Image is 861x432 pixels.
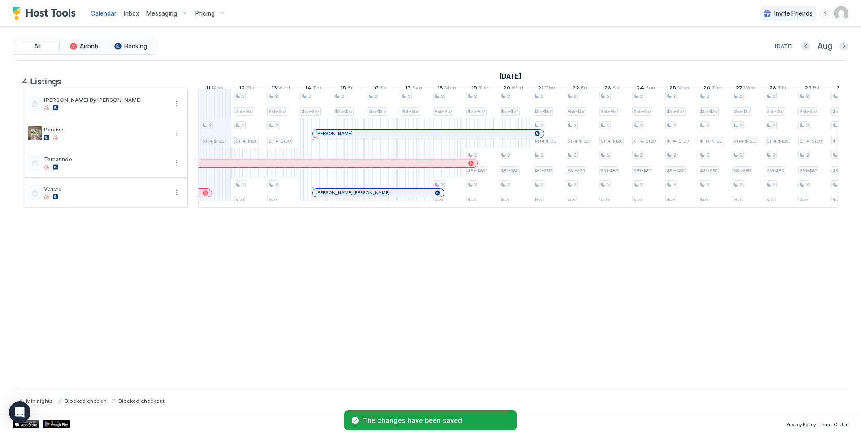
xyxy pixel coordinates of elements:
span: 16 [373,84,378,94]
span: $114-$120 [269,138,291,144]
span: $81-$85 [700,168,717,174]
span: 2 [739,93,742,99]
span: 2 [607,122,609,128]
span: $52 [700,197,708,203]
a: August 14, 2025 [303,83,325,96]
span: Thu [313,84,323,94]
button: Booking [108,40,153,52]
span: Airbnb [80,42,98,50]
span: Blocked checkout [118,397,165,404]
span: 2 [640,152,643,158]
a: August 13, 2025 [269,83,292,96]
span: Tamarindo [44,156,168,162]
span: Min nights [26,397,53,404]
span: $114-$120 [634,138,656,144]
div: Open Intercom Messenger [9,401,30,423]
span: Messaging [146,9,177,17]
span: 2 [739,152,742,158]
span: Blocked checkin [65,397,107,404]
span: 2 [640,122,643,128]
span: $81-$85 [468,168,485,174]
span: $81-$85 [501,168,518,174]
span: $114-$120 [235,138,257,144]
span: Calendar [91,9,117,17]
span: $81-$85 [833,168,850,174]
span: 29 [804,84,812,94]
button: Airbnb [61,40,106,52]
a: August 17, 2025 [403,83,424,96]
span: [PERSON_NAME] [316,131,352,136]
span: $114-$120 [202,138,224,144]
span: Mon [212,84,223,94]
span: $52 [534,197,542,203]
span: Fri [581,84,587,94]
span: Paraiso [44,126,168,133]
span: 2 [773,122,775,128]
a: August 1, 2025 [497,70,523,83]
span: $55-$57 [733,109,751,114]
span: $52 [733,197,741,203]
span: $81-$85 [800,168,817,174]
span: 23 [604,84,611,94]
a: August 16, 2025 [370,83,391,96]
span: $55-$57 [401,109,419,114]
span: $114-$120 [700,138,722,144]
button: [DATE] [774,41,794,52]
a: August 24, 2025 [634,83,657,96]
span: 25 [669,84,676,94]
span: 2 [773,93,775,99]
span: 2 [540,93,543,99]
span: 2 [441,93,444,99]
span: $55-$57 [435,109,452,114]
span: 2 [773,182,775,188]
span: The changes have been saved [362,416,509,425]
span: 21 [538,84,544,94]
span: 2 [574,152,576,158]
span: 2 [773,152,775,158]
span: All [34,42,41,50]
span: Wed [512,84,523,94]
span: $81-$85 [634,168,651,174]
span: Wed [278,84,290,94]
span: 28 [769,84,776,94]
span: 2 [706,122,709,128]
span: $81-$85 [733,168,751,174]
a: August 27, 2025 [733,83,758,96]
a: August 12, 2025 [237,83,258,96]
span: Inbox [124,9,139,17]
span: 2 [574,182,576,188]
span: 15 [340,84,346,94]
span: Wed [744,84,756,94]
span: $55-$57 [534,109,552,114]
span: 30 [836,84,844,94]
span: 2 [706,152,709,158]
span: Venere [44,185,168,192]
span: $55-$57 [567,109,585,114]
span: 2 [574,122,576,128]
span: 2 [640,182,643,188]
span: 2 [242,93,244,99]
span: $52 [833,197,841,203]
span: 2 [374,93,377,99]
div: User profile [834,6,848,21]
span: $55-$57 [833,109,850,114]
span: 2 [540,182,543,188]
a: August 30, 2025 [834,83,856,96]
button: More options [171,98,182,109]
span: 2 [408,93,410,99]
div: tab-group [13,38,155,55]
span: 24 [636,84,644,94]
span: $52 [567,197,575,203]
span: $55-$57 [368,109,386,114]
div: menu [171,98,182,109]
span: 2 [806,182,809,188]
span: $52 [235,197,244,203]
span: $52 [634,197,642,203]
span: Sun [645,84,655,94]
span: 19 [471,84,477,94]
span: 2 [673,93,676,99]
span: $52 [800,197,808,203]
span: 2 [540,122,543,128]
span: 2 [806,122,809,128]
span: $55-$57 [302,109,319,114]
